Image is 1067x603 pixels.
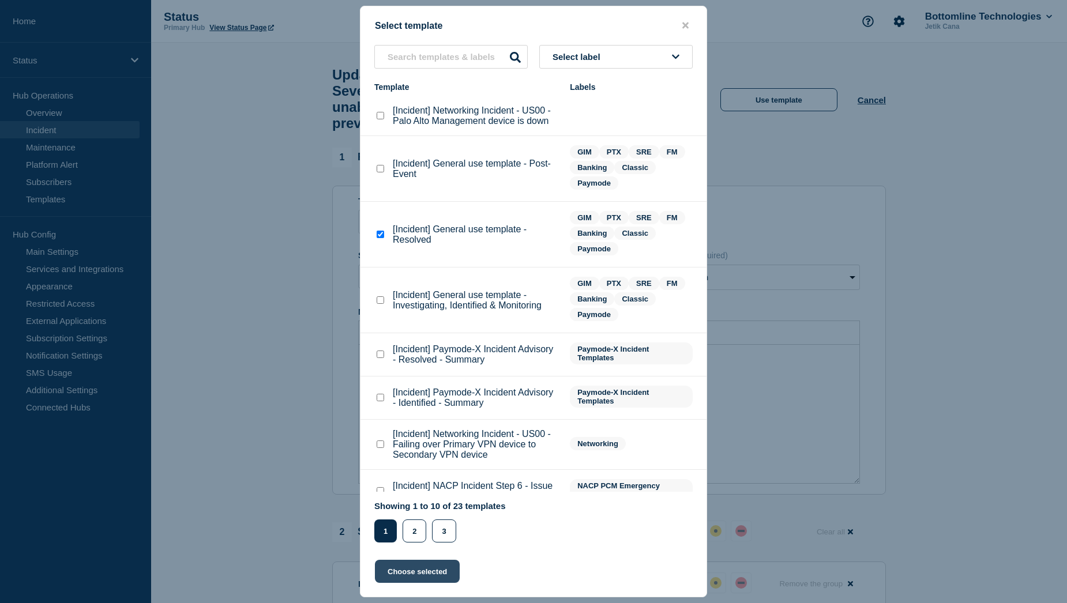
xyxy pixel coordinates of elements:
input: [Incident] Networking Incident - US00 - Palo Alto Management device is down checkbox [377,112,384,119]
span: SRE [629,145,659,159]
input: [Incident] Paymode-X Incident Advisory - Identified - Summary checkbox [377,394,384,401]
span: FM [659,277,685,290]
input: [Incident] General use template - Resolved checkbox [377,231,384,238]
div: Select template [360,20,707,31]
span: Paymode-X Incident Templates [570,386,693,408]
p: [Incident] Networking Incident - US00 - Palo Alto Management device is down [393,105,558,126]
span: FM [659,145,685,159]
span: PTX [599,145,629,159]
input: [Incident] NACP Incident Step 6 - Issue Resolved & Closed checkbox [377,487,384,495]
span: Paymode [570,176,618,190]
input: [Incident] Networking Incident - US00 - Failing over Primary VPN device to Secondary VPN device c... [377,440,384,448]
p: Showing 1 to 10 of 23 templates [374,501,506,511]
button: 1 [374,519,397,542]
span: Classic [614,227,656,240]
span: FM [659,211,685,224]
span: Banking [570,161,614,174]
span: GIM [570,277,599,290]
span: Paymode [570,308,618,321]
span: PTX [599,211,629,224]
span: Paymode-X Incident Templates [570,342,693,364]
span: Banking [570,292,614,306]
div: Template [374,82,558,92]
span: PTX [599,277,629,290]
button: Select label [539,45,693,69]
span: GIM [570,211,599,224]
button: 3 [432,519,456,542]
span: Networking [570,437,626,450]
button: close button [679,20,692,31]
span: SRE [629,277,659,290]
span: NACP PCM Emergency Notification [570,479,693,501]
span: SRE [629,211,659,224]
span: Banking [570,227,614,240]
input: [Incident] General use template - Investigating, Identified & Monitoring checkbox [377,296,384,304]
p: [Incident] NACP Incident Step 6 - Issue Resolved & Closed [393,481,558,502]
p: [Incident] Networking Incident - US00 - Failing over Primary VPN device to Secondary VPN device [393,429,558,460]
span: Classic [614,292,656,306]
span: Paymode [570,242,618,255]
p: [Incident] General use template - Resolved [393,224,558,245]
span: Select label [553,52,605,62]
button: Choose selected [375,560,460,583]
span: Classic [614,161,656,174]
input: [Incident] General use template - Post-Event checkbox [377,165,384,172]
p: [Incident] General use template - Post-Event [393,159,558,179]
p: [Incident] Paymode-X Incident Advisory - Identified - Summary [393,387,558,408]
div: Labels [570,82,693,92]
input: Search templates & labels [374,45,528,69]
span: GIM [570,145,599,159]
p: [Incident] General use template - Investigating, Identified & Monitoring [393,290,558,311]
input: [Incident] Paymode-X Incident Advisory - Resolved - Summary checkbox [377,351,384,358]
button: 2 [403,519,426,542]
p: [Incident] Paymode-X Incident Advisory - Resolved - Summary [393,344,558,365]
